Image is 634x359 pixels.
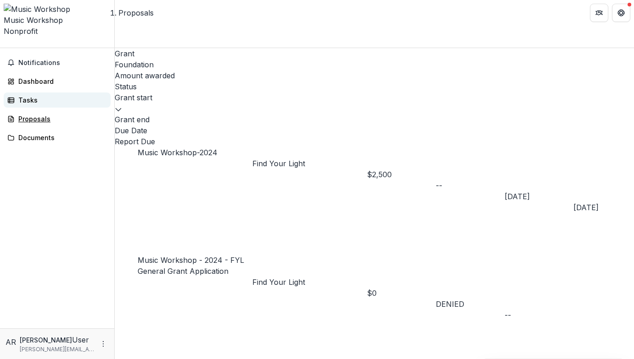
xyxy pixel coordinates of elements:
span: Notifications [18,59,107,67]
a: Proposals [4,111,111,126]
div: Grant start [115,92,634,103]
div: Status [115,81,634,92]
p: Find Your Light [252,277,367,288]
div: Amy Richter [6,337,16,348]
div: Foundation [115,59,634,70]
svg: sorted descending [115,106,122,113]
div: Grant start [115,92,634,114]
div: Grant [115,48,634,59]
div: $2,500 [367,169,436,180]
div: Grant end [115,114,634,125]
button: Get Help [612,4,630,22]
button: More [98,338,109,349]
a: Dashboard [4,74,111,89]
a: Documents [4,130,111,145]
a: Music Workshop-2024 [138,148,217,157]
img: Music Workshop [4,4,111,15]
span: DENIED [436,299,464,309]
div: -- [505,310,573,321]
div: Proposals [18,114,103,124]
div: Documents [18,133,103,142]
span: Nonprofit [4,27,38,36]
div: Report Due [115,136,634,147]
button: Partners [590,4,608,22]
p: Find Your Light [252,158,367,169]
p: [PERSON_NAME] [20,335,72,345]
div: Amount awarded [115,70,634,81]
div: [DATE] [505,191,573,202]
div: $0 [367,288,436,299]
div: Dashboard [18,76,103,86]
div: Proposals [118,7,154,18]
p: [PERSON_NAME][EMAIL_ADDRESS][DOMAIN_NAME] [20,345,94,354]
nav: breadcrumb [118,7,154,18]
div: Due Date [115,125,634,136]
a: Music Workshop - 2024 - FYL General Grant Application [138,256,244,276]
div: -- [436,180,505,191]
div: Tasks [18,95,103,105]
div: Music Workshop [4,15,111,26]
p: User [72,334,89,345]
button: Notifications [4,55,111,70]
a: Tasks [4,92,111,108]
